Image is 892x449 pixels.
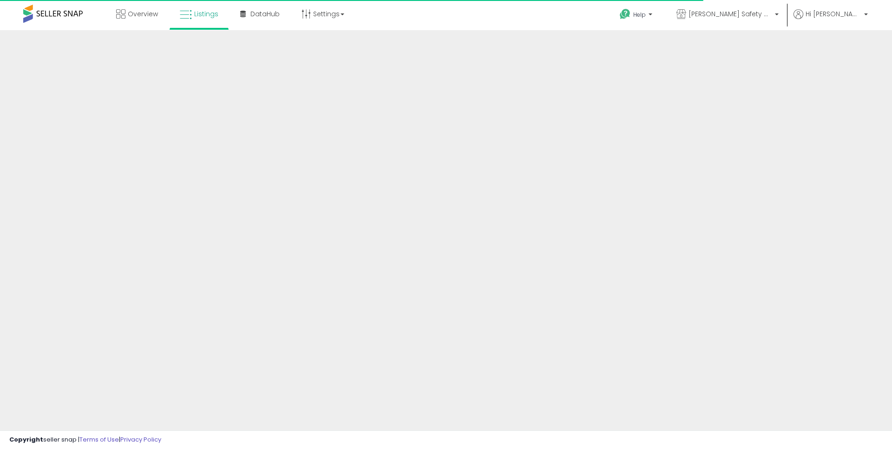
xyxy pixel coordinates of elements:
[250,9,280,19] span: DataHub
[794,9,868,30] a: Hi [PERSON_NAME]
[633,11,646,19] span: Help
[689,9,772,19] span: [PERSON_NAME] Safety & Supply
[806,9,861,19] span: Hi [PERSON_NAME]
[194,9,218,19] span: Listings
[619,8,631,20] i: Get Help
[612,1,662,30] a: Help
[128,9,158,19] span: Overview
